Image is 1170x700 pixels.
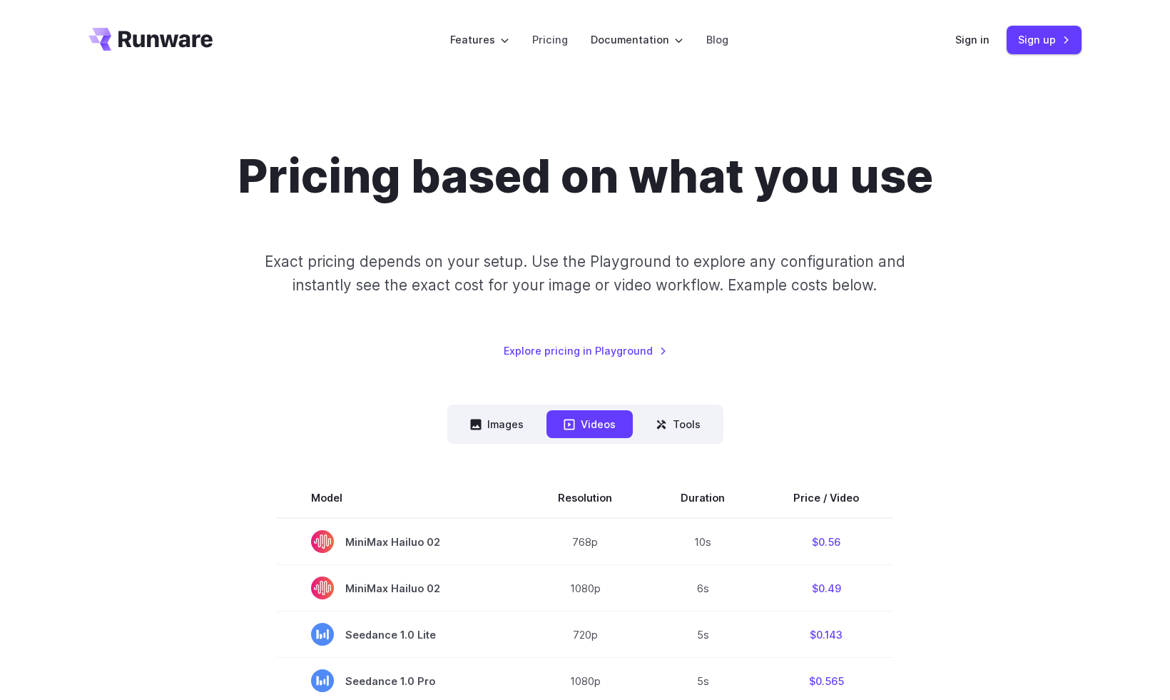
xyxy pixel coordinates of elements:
button: Images [453,410,541,438]
a: Sign up [1007,26,1082,54]
td: 720p [524,612,646,658]
a: Pricing [532,31,568,48]
a: Blog [706,31,728,48]
span: Seedance 1.0 Pro [311,669,489,692]
td: 1080p [524,565,646,612]
td: $0.56 [759,518,893,565]
td: 6s [646,565,759,612]
th: Resolution [524,478,646,518]
th: Model [277,478,524,518]
td: $0.49 [759,565,893,612]
th: Price / Video [759,478,893,518]
button: Tools [639,410,718,438]
a: Sign in [955,31,990,48]
td: 5s [646,612,759,658]
td: 768p [524,518,646,565]
a: Go to / [88,28,213,51]
span: Seedance 1.0 Lite [311,623,489,646]
span: MiniMax Hailuo 02 [311,530,489,553]
span: MiniMax Hailuo 02 [311,577,489,599]
a: Explore pricing in Playground [504,343,667,359]
label: Documentation [591,31,683,48]
td: 10s [646,518,759,565]
p: Exact pricing depends on your setup. Use the Playground to explore any configuration and instantl... [238,250,932,298]
td: $0.143 [759,612,893,658]
th: Duration [646,478,759,518]
button: Videos [546,410,633,438]
label: Features [450,31,509,48]
h1: Pricing based on what you use [238,148,933,204]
